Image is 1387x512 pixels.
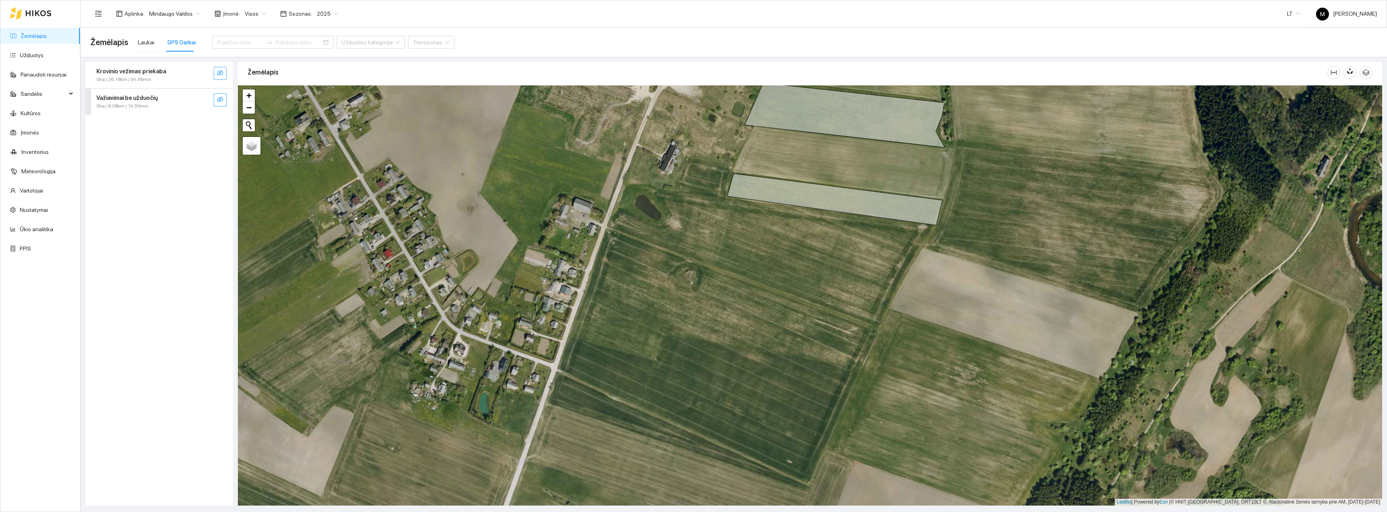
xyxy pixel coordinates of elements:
a: Vartotojai [20,187,43,194]
span: M [1320,8,1325,21]
span: Sezonas : [289,9,312,18]
a: Panaudoti resursai [21,71,67,78]
div: Laukai [138,38,154,47]
span: 0ha / 8.08km / 1h 30min [96,102,148,110]
span: column-width [1328,69,1340,76]
span: [PERSON_NAME] [1316,10,1377,17]
span: | [1169,499,1170,505]
a: Layers [243,137,260,155]
div: | Powered by © HNIT-[GEOGRAPHIC_DATA]; ORT10LT ©, Nacionalinė žemės tarnyba prie AM, [DATE]-[DATE] [1115,499,1382,506]
span: Mindaugo Valdos [149,8,200,20]
a: Ūkio analitika [20,226,53,232]
a: PPIS [20,245,31,252]
span: eye-invisible [217,70,223,77]
span: 2025 [317,8,338,20]
span: swap-right [266,39,273,46]
div: Krovinio vežimas priekaba0ha / 26.18km / 3h 36mineye-invisible [85,62,233,88]
button: column-width [1327,66,1340,79]
span: 0ha / 26.18km / 3h 36min [96,76,151,83]
span: − [246,102,252,112]
span: shop [215,10,221,17]
input: Pabaigos data [276,38,321,47]
button: Initiate a new search [243,119,255,131]
span: Visos [245,8,266,20]
button: eye-invisible [214,67,227,80]
strong: Krovinio vežimas priekaba [96,68,166,75]
strong: Važiavimai be užduočių [96,95,158,101]
button: menu-fold [90,6,106,22]
span: calendar [280,10,287,17]
a: Kultūros [21,110,41,116]
a: Leaflet [1117,499,1131,505]
span: Įmonė : [223,9,240,18]
a: Esri [1160,499,1168,505]
span: to [266,39,273,46]
div: GPS Darbai [167,38,196,47]
a: Įmonės [21,129,39,136]
div: Žemėlapis [248,61,1327,84]
div: Važiavimai be užduočių0ha / 8.08km / 1h 30mineye-invisible [85,89,233,115]
button: eye-invisible [214,93,227,106]
a: Zoom out [243,102,255,114]
a: Meteorologija [21,168,56,174]
span: layout [116,10,123,17]
span: Žemėlapis [90,36,128,49]
span: Sandėlis [21,86,67,102]
a: Užduotys [20,52,44,58]
span: Aplinka : [125,9,144,18]
a: Inventorius [21,149,49,155]
input: Pradžios data [217,38,263,47]
a: Nustatymai [20,207,48,213]
span: LT [1287,8,1300,20]
span: eye-invisible [217,96,223,104]
a: Zoom in [243,89,255,102]
span: menu-fold [95,10,102,17]
span: + [246,90,252,100]
a: Žemėlapis [21,33,47,39]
